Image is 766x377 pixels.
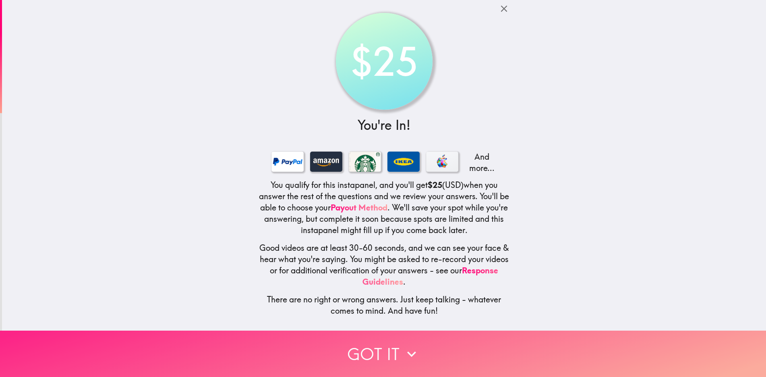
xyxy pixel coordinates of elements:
[465,151,497,174] p: And more...
[338,15,430,107] div: $25
[259,116,510,134] h3: You're In!
[259,242,510,287] h5: Good videos are at least 30-60 seconds, and we can see your face & hear what you're saying. You m...
[362,265,498,287] a: Response Guidelines
[331,202,387,212] a: Payout Method
[428,180,442,190] b: $25
[259,179,510,236] h5: You qualify for this instapanel, and you'll get (USD) when you answer the rest of the questions a...
[259,294,510,317] h5: There are no right or wrong answers. Just keep talking - whatever comes to mind. And have fun!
